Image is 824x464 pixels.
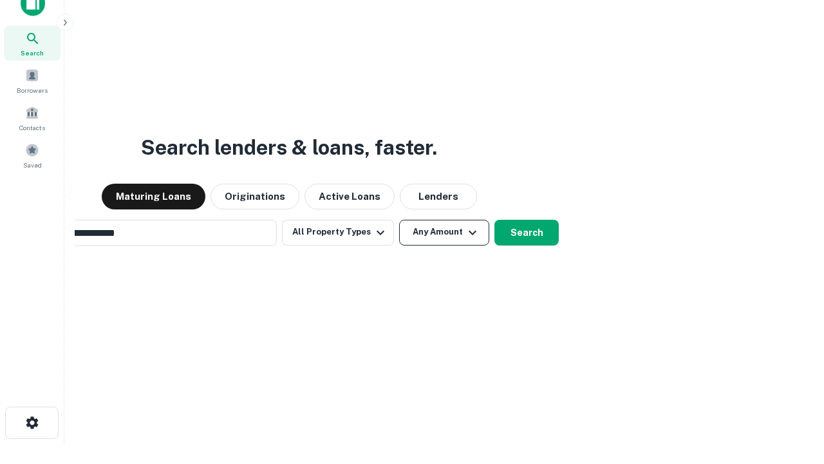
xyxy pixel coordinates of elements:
a: Contacts [4,101,61,135]
button: Search [494,220,559,246]
span: Search [21,48,44,58]
button: Any Amount [399,220,489,246]
button: Lenders [400,184,477,209]
iframe: Chat Widget [760,361,824,423]
a: Borrowers [4,63,61,98]
button: All Property Types [282,220,394,246]
a: Search [4,26,61,61]
a: Saved [4,138,61,173]
button: Maturing Loans [102,184,205,209]
span: Saved [23,160,42,170]
span: Borrowers [17,85,48,95]
span: Contacts [19,122,45,133]
h3: Search lenders & loans, faster. [141,132,437,163]
button: Active Loans [304,184,395,209]
button: Originations [211,184,299,209]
